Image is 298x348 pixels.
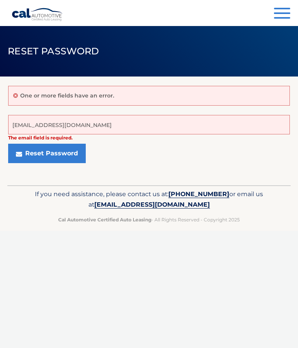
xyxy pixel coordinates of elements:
strong: The email field is required. [8,135,73,141]
p: One or more fields have an error. [20,92,114,99]
p: If you need assistance, please contact us at: or email us at [19,189,279,211]
strong: Cal Automotive Certified Auto Leasing [58,217,151,223]
button: Reset Password [8,144,86,163]
a: Cal Automotive [12,8,63,21]
p: - All Rights Reserved - Copyright 2025 [19,216,279,224]
button: Menu [274,8,290,21]
input: E-Mail Address [8,115,290,134]
span: Reset Password [8,45,99,57]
